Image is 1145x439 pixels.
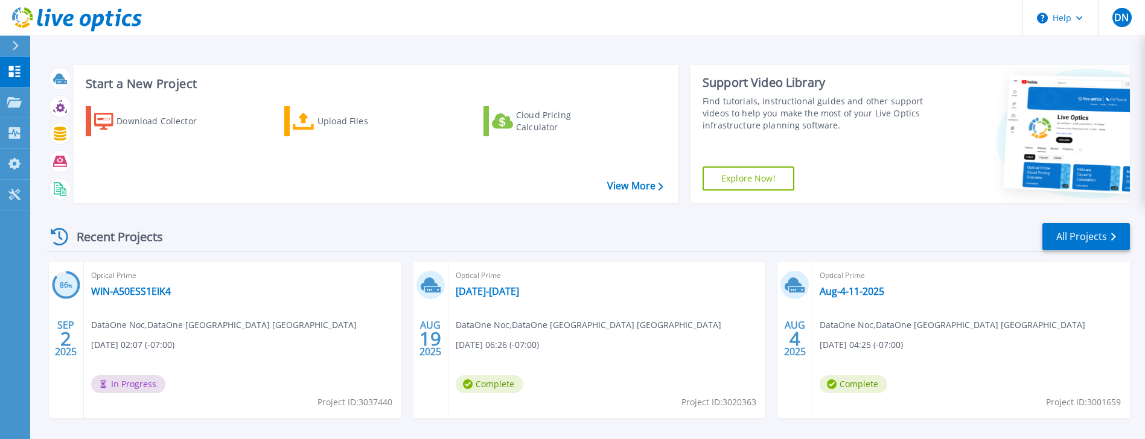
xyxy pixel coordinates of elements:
div: AUG 2025 [419,317,442,361]
span: 4 [789,333,800,344]
div: Download Collector [116,109,213,133]
div: Recent Projects [46,222,179,251]
a: Aug-4-11-2025 [820,285,884,297]
span: [DATE] 02:07 (-07:00) [91,338,174,352]
a: [DATE]-[DATE] [456,285,519,297]
a: Explore Now! [703,166,794,191]
a: All Projects [1042,223,1130,250]
span: Project ID: 3020363 [681,396,756,409]
div: Find tutorials, instructional guides and other support videos to help you make the most of your L... [703,95,927,131]
span: Optical Prime [456,269,759,282]
a: WIN-A50ESS1EIK4 [91,285,171,297]
span: % [68,282,72,289]
h3: Start a New Project [86,77,663,90]
span: Complete [820,375,887,393]
span: In Progress [91,375,165,393]
a: View More [607,180,663,192]
a: Cloud Pricing Calculator [483,106,618,136]
a: Upload Files [284,106,419,136]
span: DN [1114,13,1129,22]
a: Download Collector [86,106,220,136]
span: Complete [456,375,523,393]
span: DataOne Noc , DataOne [GEOGRAPHIC_DATA] [GEOGRAPHIC_DATA] [820,318,1085,332]
span: [DATE] 06:26 (-07:00) [456,338,539,352]
div: Upload Files [317,109,414,133]
span: Project ID: 3001659 [1046,396,1121,409]
span: Optical Prime [91,269,394,282]
span: Optical Prime [820,269,1123,282]
span: [DATE] 04:25 (-07:00) [820,338,903,352]
h3: 86 [52,279,80,292]
div: Support Video Library [703,75,927,90]
div: Cloud Pricing Calculator [516,109,613,133]
span: DataOne Noc , DataOne [GEOGRAPHIC_DATA] [GEOGRAPHIC_DATA] [456,318,721,332]
span: DataOne Noc , DataOne [GEOGRAPHIC_DATA] [GEOGRAPHIC_DATA] [91,318,357,332]
span: 2 [60,333,71,344]
div: SEP 2025 [54,317,77,361]
span: 19 [419,333,441,344]
span: Project ID: 3037440 [317,396,392,409]
div: AUG 2025 [783,317,806,361]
